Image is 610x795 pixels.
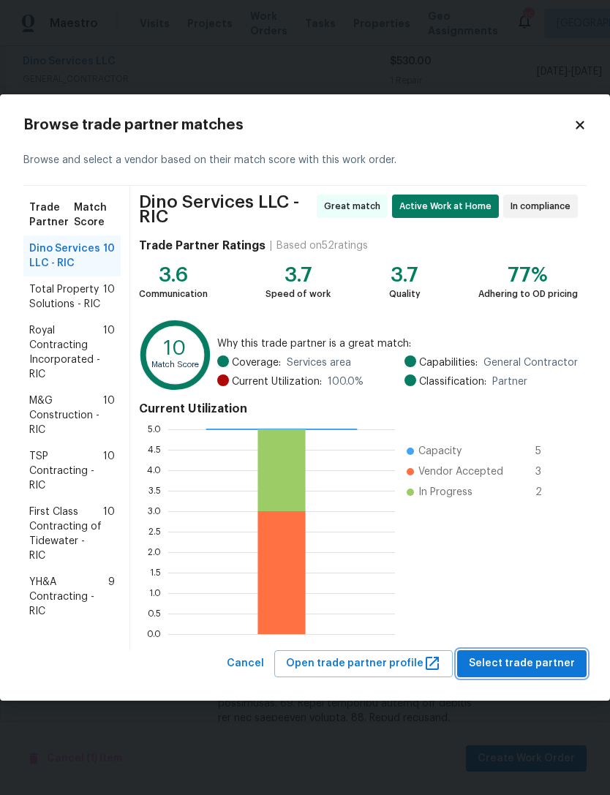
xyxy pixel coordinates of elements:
span: Current Utilization: [232,374,322,389]
span: Vendor Accepted [418,464,503,479]
span: Coverage: [232,355,281,370]
span: First Class Contracting of Tidewater - RIC [29,505,103,563]
text: 4.5 [148,445,161,454]
div: Speed of work [266,287,331,301]
text: 2.0 [148,548,161,557]
button: Cancel [221,650,270,677]
span: Trade Partner [29,200,74,230]
text: 4.0 [147,466,161,475]
span: Services area [287,355,351,370]
span: 10 [103,241,115,271]
span: 9 [108,575,115,619]
div: 3.7 [389,268,421,282]
h2: Browse trade partner matches [23,118,573,132]
span: 10 [103,323,115,382]
text: 5.0 [148,425,161,434]
span: Great match [324,199,386,214]
span: Open trade partner profile [286,655,441,673]
span: In Progress [418,485,472,500]
span: M&G Construction - RIC [29,393,103,437]
span: 100.0 % [328,374,364,389]
span: YH&A Contracting - RIC [29,575,108,619]
span: Partner [492,374,527,389]
span: Match Score [74,200,115,230]
div: | [266,238,276,253]
span: In compliance [511,199,576,214]
span: 10 [103,282,115,312]
text: 3.5 [148,486,161,495]
div: Adhering to OD pricing [478,287,578,301]
span: Capacity [418,444,462,459]
span: Dino Services LLC - RIC [139,195,312,224]
div: 77% [478,268,578,282]
div: Communication [139,287,208,301]
text: 3.0 [148,507,161,516]
span: General Contractor [483,355,578,370]
h4: Current Utilization [139,402,578,416]
span: 10 [103,449,115,493]
h4: Trade Partner Ratings [139,238,266,253]
text: 10 [164,339,186,359]
div: Based on 52 ratings [276,238,368,253]
div: Quality [389,287,421,301]
span: 5 [535,444,559,459]
text: 0.0 [147,630,161,638]
div: 3.7 [266,268,331,282]
span: 10 [103,393,115,437]
text: 0.5 [148,609,161,618]
text: 1.5 [150,568,161,577]
span: Total Property Solutions - RIC [29,282,103,312]
div: 3.6 [139,268,208,282]
span: Royal Contracting Incorporated - RIC [29,323,103,382]
span: Why this trade partner is a great match: [217,336,578,351]
div: Browse and select a vendor based on their match score with this work order. [23,135,587,186]
span: Cancel [227,655,264,673]
span: Select trade partner [469,655,575,673]
span: 2 [535,485,559,500]
span: Capabilities: [419,355,478,370]
span: 3 [535,464,559,479]
span: 10 [103,505,115,563]
button: Select trade partner [457,650,587,677]
text: 1.0 [149,589,161,598]
span: TSP Contracting - RIC [29,449,103,493]
text: Match Score [151,361,199,369]
span: Classification: [419,374,486,389]
button: Open trade partner profile [274,650,453,677]
span: Active Work at Home [399,199,497,214]
text: 2.5 [148,527,161,536]
span: Dino Services LLC - RIC [29,241,103,271]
